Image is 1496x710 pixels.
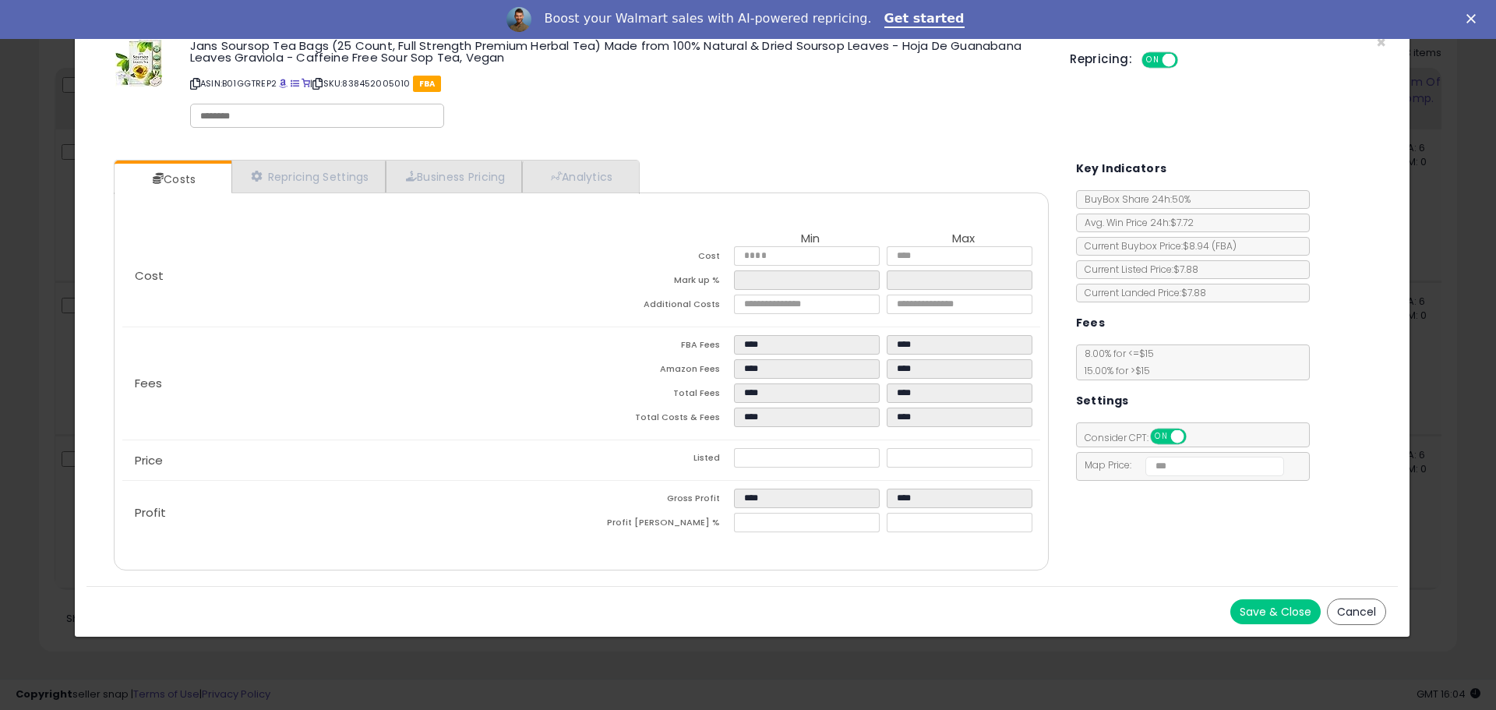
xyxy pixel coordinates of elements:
div: Boost your Walmart sales with AI-powered repricing. [544,11,871,26]
div: Close [1466,14,1482,23]
span: ON [1152,430,1171,443]
span: Current Listed Price: $7.88 [1077,263,1198,276]
td: Profit [PERSON_NAME] % [581,513,734,537]
a: Costs [115,164,230,195]
a: BuyBox page [279,77,288,90]
span: FBA [413,76,442,92]
span: Consider CPT: [1077,431,1207,444]
td: FBA Fees [581,335,734,359]
td: Amazon Fees [581,359,734,383]
a: Your listing only [302,77,310,90]
h3: Jans Soursop Tea Bags (25 Count, Full Strength Premium Herbal Tea) Made from 100% Natural & Dried... [190,40,1046,63]
span: ON [1143,54,1163,67]
button: Save & Close [1230,599,1321,624]
td: Total Fees [581,383,734,408]
th: Max [887,232,1039,246]
img: Profile image for Adrian [506,7,531,32]
span: ( FBA ) [1212,239,1237,253]
td: Total Costs & Fees [581,408,734,432]
span: × [1376,31,1386,54]
td: Additional Costs [581,295,734,319]
h5: Settings [1076,391,1129,411]
a: All offer listings [291,77,299,90]
p: Price [122,454,581,467]
td: Cost [581,246,734,270]
span: Current Landed Price: $7.88 [1077,286,1206,299]
span: $8.94 [1183,239,1237,253]
p: Profit [122,507,581,519]
h5: Fees [1076,313,1106,333]
span: BuyBox Share 24h: 50% [1077,193,1191,206]
td: Mark up % [581,270,734,295]
button: Cancel [1327,599,1386,625]
span: 15.00 % for > $15 [1077,364,1150,377]
span: Map Price: [1077,458,1285,472]
span: Avg. Win Price 24h: $7.72 [1077,216,1194,229]
p: ASIN: B01GGTREP2 | SKU: 838452005010 [190,71,1046,96]
span: Current Buybox Price: [1077,239,1237,253]
p: Fees [122,377,581,390]
a: Get started [884,11,965,28]
p: Cost [122,270,581,282]
td: Listed [581,448,734,472]
span: OFF [1184,430,1208,443]
h5: Repricing: [1070,53,1132,65]
img: 51GFBp1HWzL._SL60_.jpg [115,40,162,87]
span: OFF [1176,54,1201,67]
span: 8.00 % for <= $15 [1077,347,1154,377]
th: Min [734,232,887,246]
a: Repricing Settings [231,161,386,193]
a: Business Pricing [386,161,522,193]
h5: Key Indicators [1076,159,1167,178]
a: Analytics [522,161,637,193]
td: Gross Profit [581,489,734,513]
